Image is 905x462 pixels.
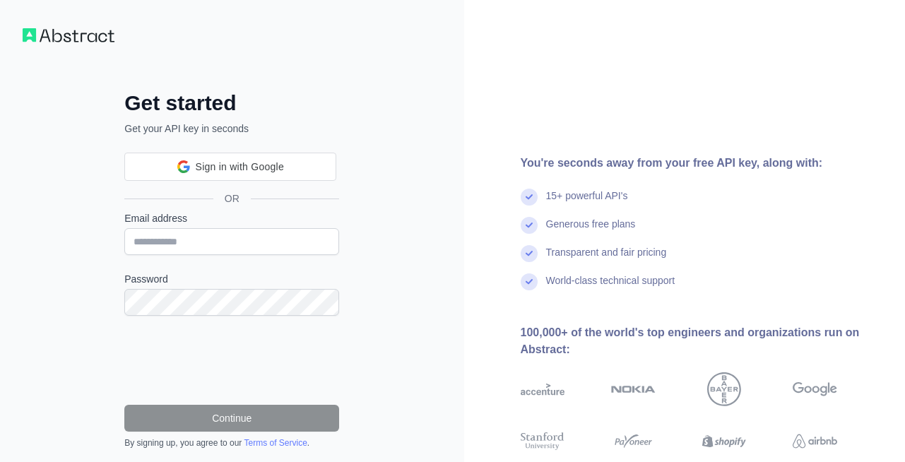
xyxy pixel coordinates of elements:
[521,324,883,358] div: 100,000+ of the world's top engineers and organizations run on Abstract:
[521,245,538,262] img: check mark
[611,372,656,406] img: nokia
[521,430,565,452] img: stanford university
[124,405,339,432] button: Continue
[124,153,336,181] div: Sign in with Google
[124,90,339,116] h2: Get started
[546,273,675,302] div: World-class technical support
[213,191,251,206] span: OR
[23,28,114,42] img: Workflow
[546,217,636,245] div: Generous free plans
[124,272,339,286] label: Password
[521,155,883,172] div: You're seconds away from your free API key, along with:
[196,160,284,174] span: Sign in with Google
[124,211,339,225] label: Email address
[124,437,339,449] div: By signing up, you agree to our .
[521,273,538,290] img: check mark
[521,217,538,234] img: check mark
[521,372,565,406] img: accenture
[546,189,628,217] div: 15+ powerful API's
[521,189,538,206] img: check mark
[546,245,667,273] div: Transparent and fair pricing
[611,430,656,452] img: payoneer
[702,430,747,452] img: shopify
[124,122,339,136] p: Get your API key in seconds
[707,372,741,406] img: bayer
[793,372,837,406] img: google
[244,438,307,448] a: Terms of Service
[124,333,339,388] iframe: reCAPTCHA
[793,430,837,452] img: airbnb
